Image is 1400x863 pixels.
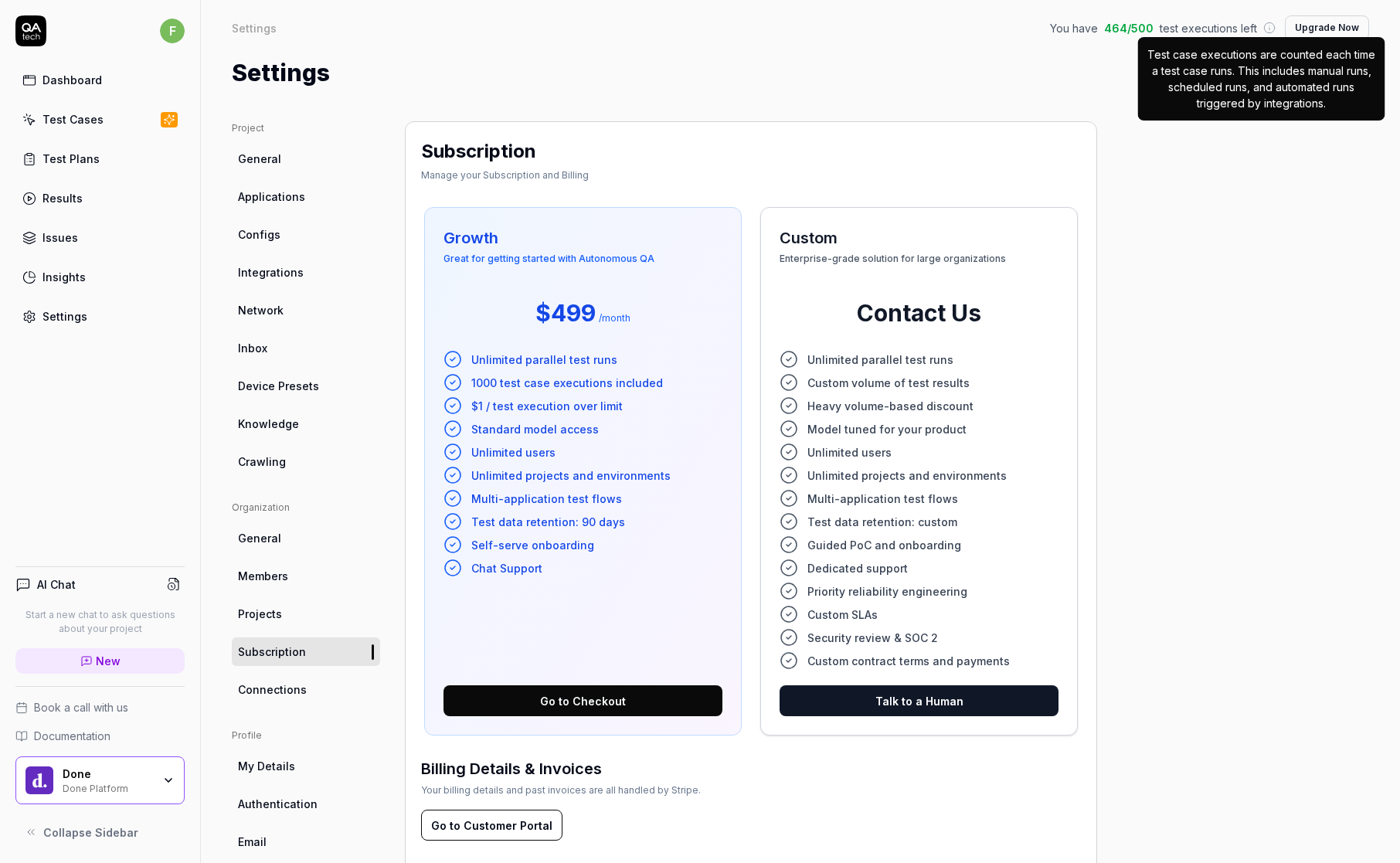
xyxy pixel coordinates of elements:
a: Members [232,562,380,590]
span: Multi-application test flows [471,491,622,507]
span: Priority reliability engineering [807,583,967,600]
button: Done LogoDoneDone Platform [15,756,185,804]
span: Subscription [238,644,306,660]
span: Configs [238,226,280,243]
span: Applications [238,189,305,205]
div: Profile [232,729,380,742]
span: You have [1050,20,1098,36]
span: Unlimited users [807,444,892,460]
h1: Settings [232,56,330,90]
a: Test Plans [15,144,185,174]
div: Settings [232,20,277,36]
span: Enterprise-grade solution for large organizations [780,254,1058,276]
span: Dedicated support [807,560,908,576]
span: Integrations [238,264,304,280]
span: Guided PoC and onboarding [807,537,961,553]
span: Network [238,302,284,318]
span: General [238,530,281,546]
span: Authentication [238,796,318,812]
div: Test Plans [42,151,100,167]
a: Insights [15,262,185,292]
a: Applications [232,182,380,211]
span: Members [238,568,288,584]
div: Organization [232,501,380,515]
div: Your billing details and past invoices are all handled by Stripe. [421,783,701,797]
a: Configs [232,220,380,249]
a: Dashboard [15,65,185,95]
h2: Subscription [421,138,536,165]
span: Documentation [34,728,110,744]
a: Talk to a Human [780,693,1058,708]
span: Email [238,834,267,850]
a: Email [232,827,380,856]
span: 464 / 500 [1104,20,1154,36]
span: Security review & SOC 2 [807,630,938,646]
h4: AI Chat [37,576,76,593]
a: Knowledge [232,409,380,438]
span: Model tuned for your product [807,421,967,437]
a: General [232,144,380,173]
img: Done Logo [25,766,53,794]
a: Projects [232,600,380,628]
span: test executions left [1160,20,1257,36]
span: Custom volume of test results [807,375,970,391]
span: Great for getting started with Autonomous QA [443,254,722,276]
span: Custom SLAs [807,606,878,623]
span: Inbox [238,340,267,356]
span: Unlimited projects and environments [471,467,671,484]
button: Collapse Sidebar [15,817,185,848]
span: Standard model access [471,421,599,437]
span: month [602,312,630,324]
span: $499 [535,296,596,331]
span: Unlimited users [471,444,556,460]
h3: Custom [780,226,1058,250]
span: Unlimited projects and environments [807,467,1007,484]
span: f [160,19,185,43]
span: Unlimited parallel test runs [807,352,953,368]
a: Subscription [232,637,380,666]
div: Insights [42,269,86,285]
span: Test data retention: 90 days [471,514,625,530]
span: / [599,312,602,324]
span: Contact Us [857,296,981,331]
a: Inbox [232,334,380,362]
span: Collapse Sidebar [43,824,138,841]
div: Issues [42,229,78,246]
button: Go to Customer Portal [421,810,562,841]
a: Device Presets [232,372,380,400]
button: f [160,15,185,46]
a: Book a call with us [15,699,185,715]
a: Network [232,296,380,324]
span: Projects [238,606,282,622]
a: Documentation [15,728,185,744]
span: My Details [238,758,295,774]
a: Crawling [232,447,380,476]
span: Heavy volume-based discount [807,398,974,414]
span: 1000 test case executions included [471,375,663,391]
div: Done Platform [63,781,152,793]
span: New [96,653,121,669]
div: Dashboard [42,72,102,88]
a: Connections [232,675,380,704]
a: Results [15,183,185,213]
span: Book a call with us [34,699,128,715]
span: Chat Support [471,560,542,576]
a: Test Cases [15,104,185,134]
button: Go to Checkout [443,685,722,716]
button: Talk to a Human [780,685,1058,716]
span: Crawling [238,454,286,470]
span: Knowledge [238,416,299,432]
a: Issues [15,223,185,253]
span: $1 / test execution over limit [471,398,623,414]
a: New [15,648,185,674]
a: Authentication [232,790,380,818]
h3: Billing Details & Invoices [421,757,701,780]
span: Connections [238,681,307,698]
span: Self-serve onboarding [471,537,594,553]
a: Integrations [232,258,380,287]
a: Settings [15,301,185,331]
div: Test Cases [42,111,104,127]
h3: Growth [443,226,722,250]
a: My Details [232,752,380,780]
p: Start a new chat to ask questions about your project [15,608,185,636]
